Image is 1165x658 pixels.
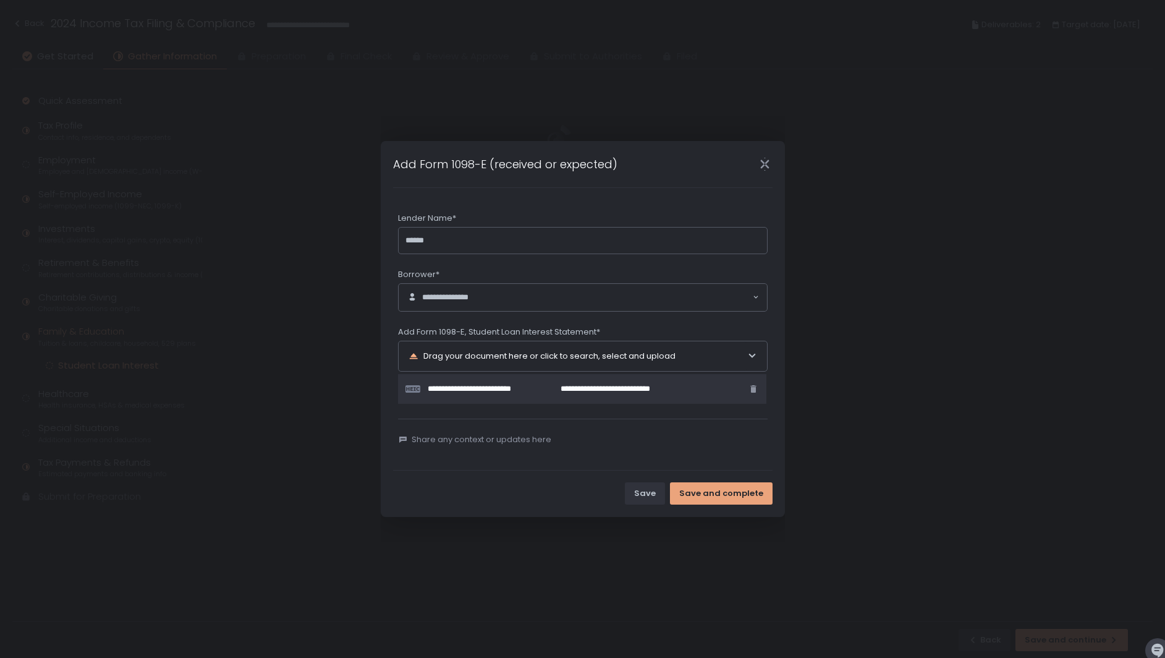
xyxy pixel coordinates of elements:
[670,482,773,505] button: Save and complete
[679,488,763,499] div: Save and complete
[398,327,600,338] span: Add Form 1098-E, Student Loan Interest Statement*
[399,284,767,311] div: Search for option
[634,488,656,499] div: Save
[393,156,617,173] h1: Add Form 1098-E (received or expected)
[398,269,439,280] span: Borrower*
[745,157,785,171] div: Close
[412,434,551,445] span: Share any context or updates here
[398,213,456,224] span: Lender Name*
[489,291,752,304] input: Search for option
[625,482,665,505] button: Save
